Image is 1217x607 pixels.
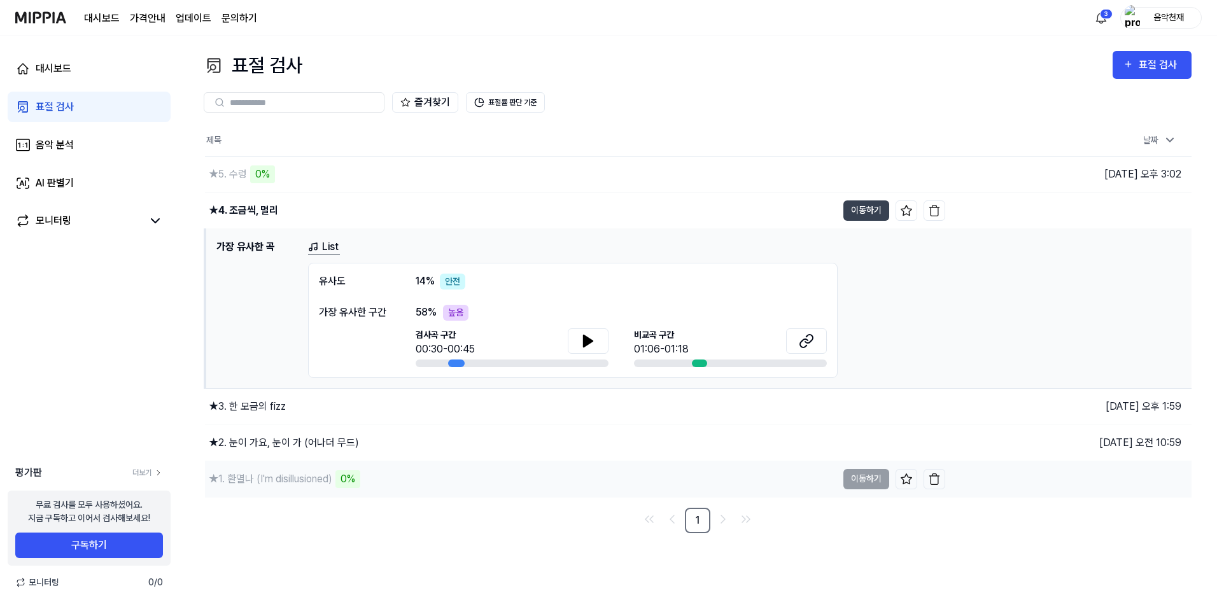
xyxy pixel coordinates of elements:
h1: 가장 유사한 곡 [216,239,298,378]
div: 가장 유사한 구간 [319,305,390,320]
div: 0% [250,165,275,183]
button: 표절 검사 [1113,51,1192,79]
div: 표절 검사 [36,99,74,115]
div: 음악 분석 [36,137,74,153]
th: 제목 [205,125,945,156]
nav: pagination [204,508,1192,533]
a: 업데이트 [176,11,211,26]
button: profile음악천재 [1120,7,1202,29]
a: 모니터링 [15,213,143,228]
img: profile [1125,5,1140,31]
div: 유사도 [319,274,390,290]
td: [DATE] 오후 1:59 [945,388,1192,424]
div: ★4. 조금씩, 멀리 [209,203,278,218]
a: Go to next page [713,509,733,529]
div: 표절 검사 [1139,57,1181,73]
a: 음악 분석 [8,130,171,160]
img: delete [928,473,941,485]
span: 평가판 [15,465,42,480]
td: [DATE] 오후 2:56 [945,192,1192,228]
td: [DATE] 오후 1:21 [945,461,1192,497]
a: 가격안내 [130,11,165,26]
span: 58 % [416,305,437,320]
a: 표절 검사 [8,92,171,122]
button: 즐겨찾기 [392,92,458,113]
div: 0% [335,470,360,488]
img: 알림 [1094,10,1109,25]
span: 0 / 0 [148,576,163,589]
div: 날짜 [1138,130,1181,151]
a: Go to first page [639,509,659,529]
div: ★3. 한 모금의 fizz [209,399,286,414]
a: 더보기 [132,467,163,478]
div: AI 판별기 [36,176,74,191]
div: 모니터링 [36,213,71,228]
div: ★2. 눈이 가요, 눈이 가 (어나더 무드) [209,435,359,450]
span: 검사곡 구간 [416,328,475,342]
span: 비교곡 구간 [634,328,689,342]
button: 구독하기 [15,533,163,558]
a: Go to last page [736,509,756,529]
div: ★1. 환멸나 (I'm disillusioned) [209,471,332,487]
a: AI 판별기 [8,168,171,199]
div: 안전 [440,274,465,290]
div: 01:06-01:18 [634,342,689,357]
a: Go to previous page [662,509,682,529]
div: 높음 [443,305,468,321]
a: List [308,239,340,255]
td: [DATE] 오전 10:59 [945,424,1192,461]
div: ★5. 수렁 [209,167,247,182]
span: 14 % [416,274,435,289]
div: 표절 검사 [204,51,302,80]
button: 표절률 판단 기준 [466,92,545,113]
img: delete [928,204,941,217]
div: 3 [1100,9,1113,19]
button: 이동하기 [843,200,889,221]
a: 1 [685,508,710,533]
button: 알림3 [1091,8,1111,28]
a: 대시보드 [84,11,120,26]
a: 문의하기 [222,11,257,26]
td: [DATE] 오후 3:02 [945,156,1192,192]
span: 모니터링 [15,576,59,589]
div: 무료 검사를 모두 사용하셨어요. 지금 구독하고 이어서 검사해보세요! [28,498,150,525]
div: 음악천재 [1144,10,1193,24]
a: 대시보드 [8,53,171,84]
div: 대시보드 [36,61,71,76]
div: 00:30-00:45 [416,342,475,357]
